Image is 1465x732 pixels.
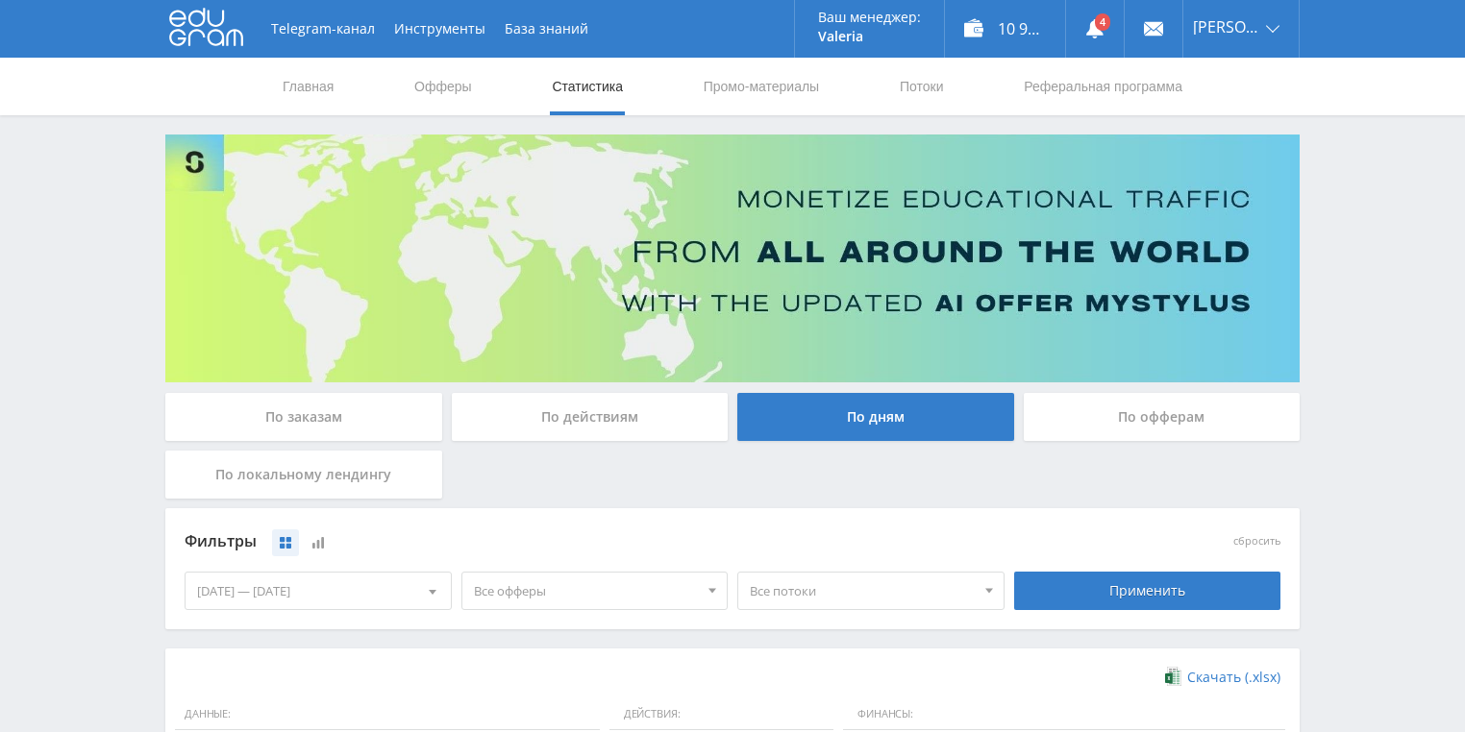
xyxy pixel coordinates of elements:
[1014,572,1281,610] div: Применить
[1022,58,1184,115] a: Реферальная программа
[186,573,451,609] div: [DATE] — [DATE]
[165,134,1300,382] img: Banner
[452,393,729,441] div: По действиям
[474,573,699,609] span: Все офферы
[898,58,946,115] a: Потоки
[550,58,625,115] a: Статистика
[165,393,442,441] div: По заказам
[175,698,600,731] span: Данные:
[1024,393,1301,441] div: По офферам
[1193,19,1260,35] span: [PERSON_NAME]
[609,698,833,731] span: Действия:
[1165,667,1181,686] img: xlsx
[737,393,1014,441] div: По дням
[843,698,1285,731] span: Финансы:
[412,58,474,115] a: Офферы
[818,10,921,25] p: Ваш менеджер:
[1165,668,1280,687] a: Скачать (.xlsx)
[750,573,975,609] span: Все потоки
[818,29,921,44] p: Valeria
[185,527,1005,556] div: Фильтры
[165,451,442,499] div: По локальному лендингу
[1187,670,1280,685] span: Скачать (.xlsx)
[1233,535,1280,548] button: сбросить
[281,58,335,115] a: Главная
[702,58,821,115] a: Промо-материалы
